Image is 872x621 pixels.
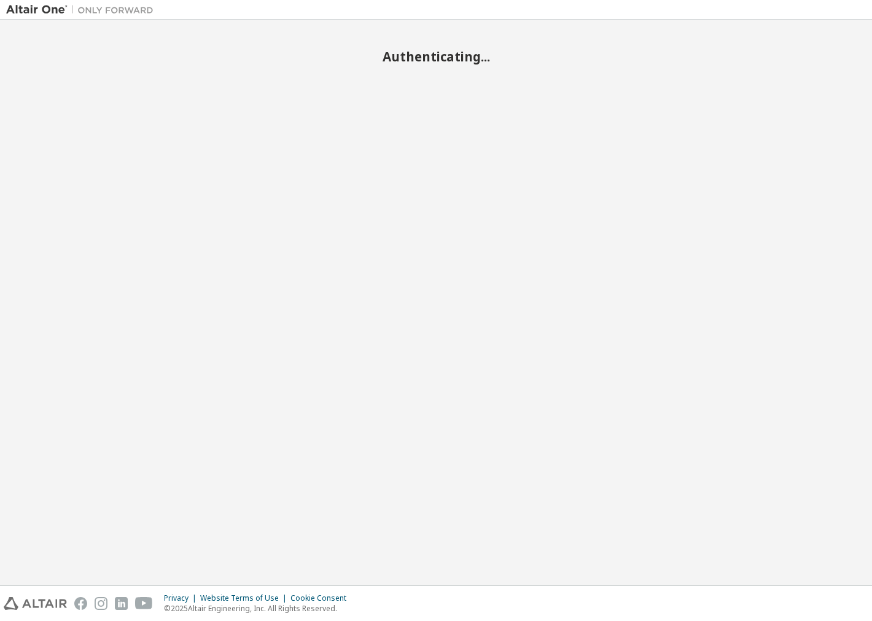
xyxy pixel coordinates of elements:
[74,597,87,610] img: facebook.svg
[135,597,153,610] img: youtube.svg
[6,4,160,16] img: Altair One
[290,593,354,603] div: Cookie Consent
[200,593,290,603] div: Website Terms of Use
[164,593,200,603] div: Privacy
[164,603,354,614] p: © 2025 Altair Engineering, Inc. All Rights Reserved.
[115,597,128,610] img: linkedin.svg
[95,597,107,610] img: instagram.svg
[6,49,866,64] h2: Authenticating...
[4,597,67,610] img: altair_logo.svg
